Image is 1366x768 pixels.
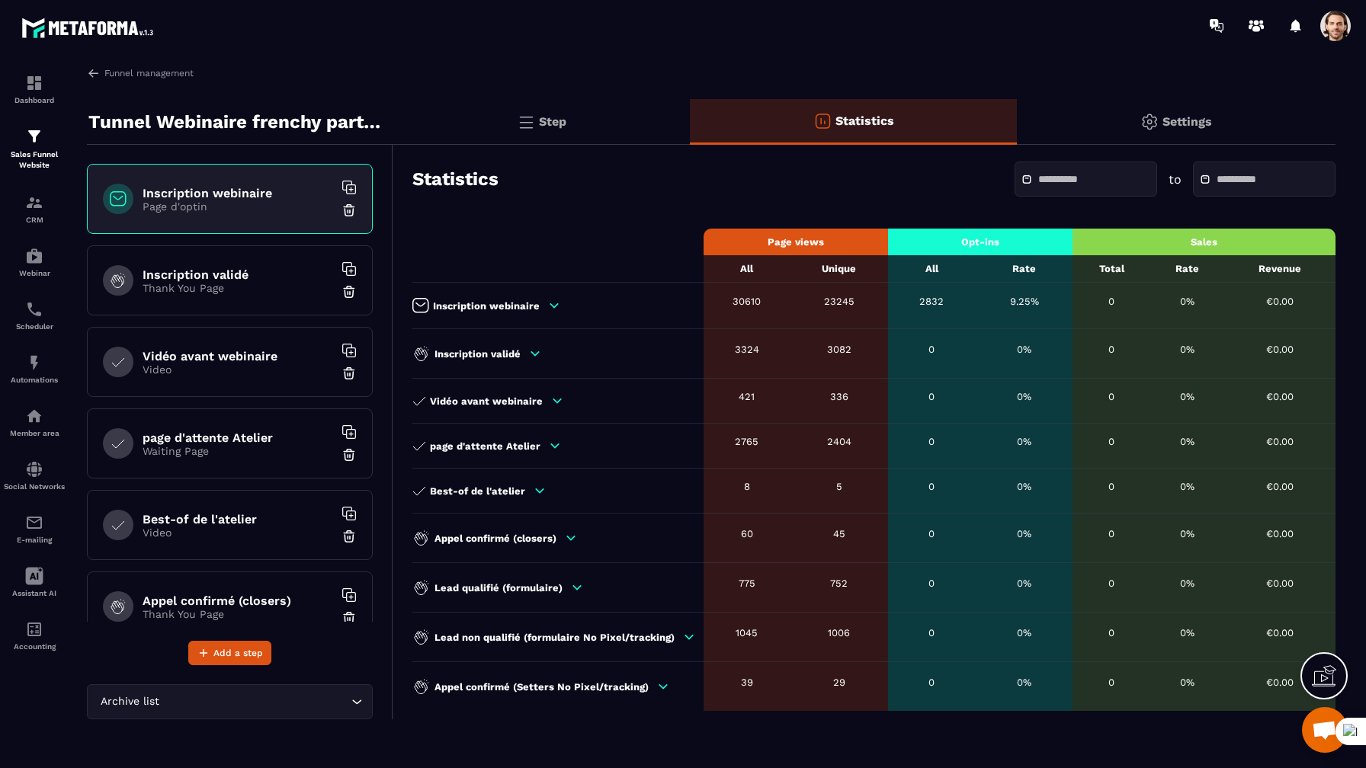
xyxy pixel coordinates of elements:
[1073,255,1150,283] th: Total
[143,445,333,457] p: Waiting Page
[1232,436,1328,447] div: €0.00
[4,62,65,116] a: formationformationDashboard
[835,114,894,128] p: Statistics
[896,296,967,307] div: 2832
[1158,344,1217,355] div: 0%
[143,349,333,363] h6: Vidéo avant webinaire
[1232,528,1328,539] div: €0.00
[341,610,357,626] img: trash
[797,296,880,307] div: 23245
[4,322,65,331] p: Scheduler
[1158,296,1217,307] div: 0%
[434,632,675,643] p: Lead non qualifié (formulaire No Pixel/tracking)
[4,216,65,224] p: CRM
[1080,436,1142,447] div: 0
[1073,229,1336,255] th: Sales
[25,354,43,372] img: automations
[896,627,967,638] div: 0
[1232,344,1328,355] div: €0.00
[4,555,65,609] a: Assistant AI
[25,407,43,425] img: automations
[4,149,65,171] p: Sales Funnel Website
[1232,627,1328,638] div: €0.00
[97,693,162,710] span: Archive list
[4,502,65,555] a: emailemailE-mailing
[143,363,333,376] p: Video
[143,200,333,213] p: Page d'optin
[983,627,1066,638] div: 0%
[341,366,357,381] img: trash
[4,536,65,544] p: E-mailing
[888,255,975,283] th: All
[25,194,43,212] img: formation
[341,203,357,218] img: trash
[711,436,782,447] div: 2765
[704,229,888,255] th: Page views
[4,235,65,289] a: automationsautomationsWebinar
[797,578,880,589] div: 752
[711,296,782,307] div: 30610
[711,391,782,402] div: 421
[1080,391,1142,402] div: 0
[434,348,521,360] p: Inscription validé
[711,528,782,539] div: 60
[1140,113,1159,131] img: setting-gr.5f69749f.svg
[983,578,1066,589] div: 0%
[143,186,333,200] h6: Inscription webinaire
[1232,578,1328,589] div: €0.00
[896,677,967,688] div: 0
[87,684,373,719] div: Search for option
[790,255,888,283] th: Unique
[4,642,65,651] p: Accounting
[983,344,1066,355] div: 0%
[430,395,543,407] p: Vidéo avant webinaire
[25,74,43,92] img: formation
[1232,391,1328,402] div: €0.00
[143,526,333,539] p: Video
[983,436,1066,447] div: 0%
[4,449,65,502] a: social-networksocial-networkSocial Networks
[4,376,65,384] p: Automations
[433,300,540,312] p: Inscription webinaire
[87,66,194,80] a: Funnel management
[1158,578,1217,589] div: 0%
[983,677,1066,688] div: 0%
[1080,344,1142,355] div: 0
[188,641,271,665] button: Add a step
[1232,677,1328,688] div: €0.00
[143,282,333,294] p: Thank You Page
[1158,528,1217,539] div: 0%
[430,485,525,497] p: Best-of de l'atelier
[430,440,540,452] p: page d'attente Atelier
[797,436,880,447] div: 2404
[1080,481,1142,492] div: 0
[1158,677,1217,688] div: 0%
[25,127,43,146] img: formation
[143,608,333,620] p: Thank You Page
[1162,114,1212,129] p: Settings
[976,255,1073,283] th: Rate
[797,627,880,638] div: 1006
[797,391,880,402] div: 336
[539,114,566,129] p: Step
[711,677,782,688] div: 39
[25,514,43,532] img: email
[888,229,1073,255] th: Opt-ins
[434,533,556,544] p: Appel confirmé (closers)
[983,296,1066,307] div: 9.25%
[1158,391,1217,402] div: 0%
[162,693,348,710] input: Search for option
[4,182,65,235] a: formationformationCRM
[896,391,967,402] div: 0
[143,430,333,445] h6: page d'attente Atelier
[711,481,782,492] div: 8
[412,168,499,190] h3: Statistics
[25,620,43,638] img: accountant
[1158,436,1217,447] div: 0%
[517,113,535,131] img: bars.0d591741.svg
[25,460,43,478] img: social-network
[1080,578,1142,589] div: 0
[896,436,967,447] div: 0
[813,112,832,130] img: stats-o.f719a939.svg
[341,529,357,544] img: trash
